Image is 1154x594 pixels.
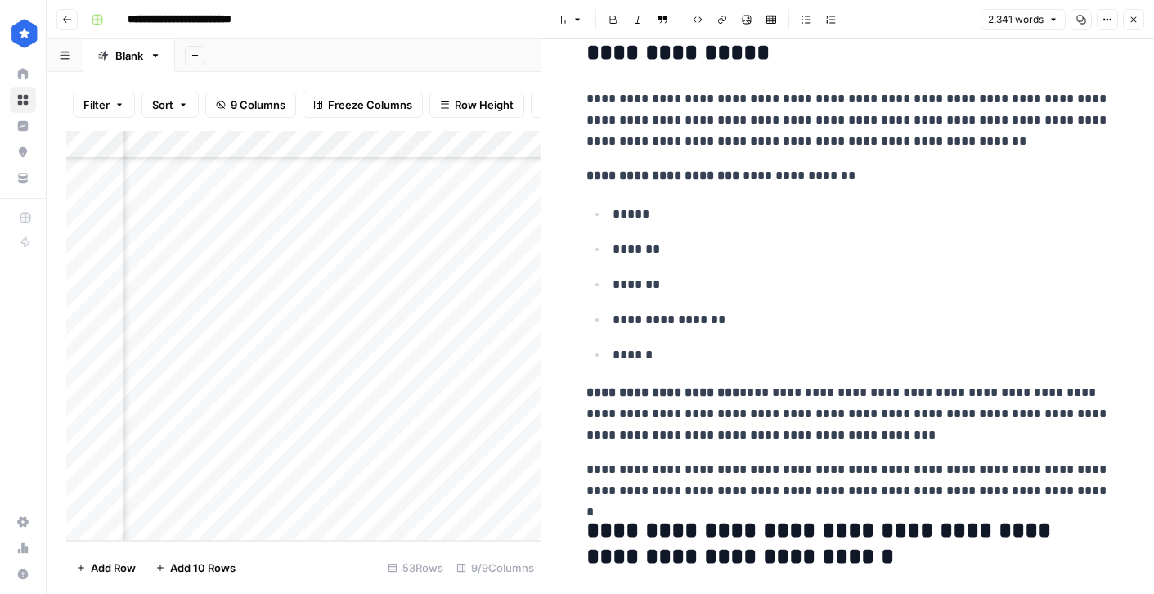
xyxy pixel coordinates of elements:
[10,87,36,113] a: Browse
[170,560,236,576] span: Add 10 Rows
[10,509,36,535] a: Settings
[10,535,36,561] a: Usage
[10,19,39,48] img: ConsumerAffairs Logo
[66,555,146,581] button: Add Row
[73,92,135,118] button: Filter
[10,61,36,87] a: Home
[231,97,285,113] span: 9 Columns
[981,9,1066,30] button: 2,341 words
[10,165,36,191] a: Your Data
[10,139,36,165] a: Opportunities
[429,92,524,118] button: Row Height
[205,92,296,118] button: 9 Columns
[303,92,423,118] button: Freeze Columns
[988,12,1044,27] span: 2,341 words
[455,97,514,113] span: Row Height
[83,39,175,72] a: Blank
[381,555,450,581] div: 53 Rows
[10,13,36,54] button: Workspace: ConsumerAffairs
[328,97,412,113] span: Freeze Columns
[115,47,143,64] div: Blank
[450,555,541,581] div: 9/9 Columns
[10,113,36,139] a: Insights
[10,561,36,587] button: Help + Support
[146,555,245,581] button: Add 10 Rows
[152,97,173,113] span: Sort
[91,560,136,576] span: Add Row
[141,92,199,118] button: Sort
[83,97,110,113] span: Filter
